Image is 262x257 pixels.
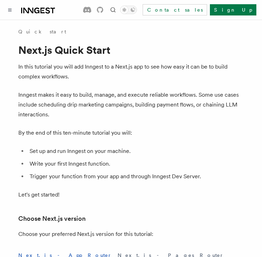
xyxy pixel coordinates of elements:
p: By the end of this ten-minute tutorial you will: [18,128,244,138]
button: Find something... [109,6,117,14]
button: Toggle navigation [6,6,14,14]
h1: Next.js Quick Start [18,44,244,56]
p: Let's get started! [18,190,244,200]
button: Toggle dark mode [120,6,137,14]
p: In this tutorial you will add Inngest to a Next.js app to see how easy it can be to build complex... [18,62,244,82]
a: Contact sales [143,4,207,15]
li: Write your first Inngest function. [27,159,244,169]
li: Set up and run Inngest on your machine. [27,146,244,156]
p: Inngest makes it easy to build, manage, and execute reliable workflows. Some use cases include sc... [18,90,244,120]
a: Choose Next.js version [18,214,86,224]
li: Trigger your function from your app and through Inngest Dev Server. [27,172,244,181]
p: Choose your preferred Next.js version for this tutorial: [18,229,244,239]
a: Quick start [18,28,66,35]
a: Sign Up [210,4,256,15]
